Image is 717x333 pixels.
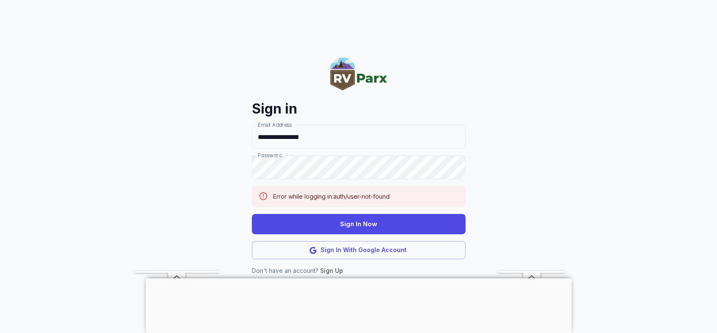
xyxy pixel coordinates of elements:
[145,278,572,331] iframe: Advertisement
[134,17,219,271] iframe: Advertisement
[273,189,390,205] div: Error while logging in: auth/user-not-found
[252,241,466,259] button: Sign In With Google Account
[252,100,466,118] h4: Sign in
[498,17,566,271] iframe: Advertisement
[252,214,466,234] button: Sign In Now
[320,267,343,274] a: Sign Up
[258,121,292,128] label: Email Address
[330,58,387,90] img: RVParx.com
[252,266,466,275] p: Don't have an account?
[258,152,282,159] label: Password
